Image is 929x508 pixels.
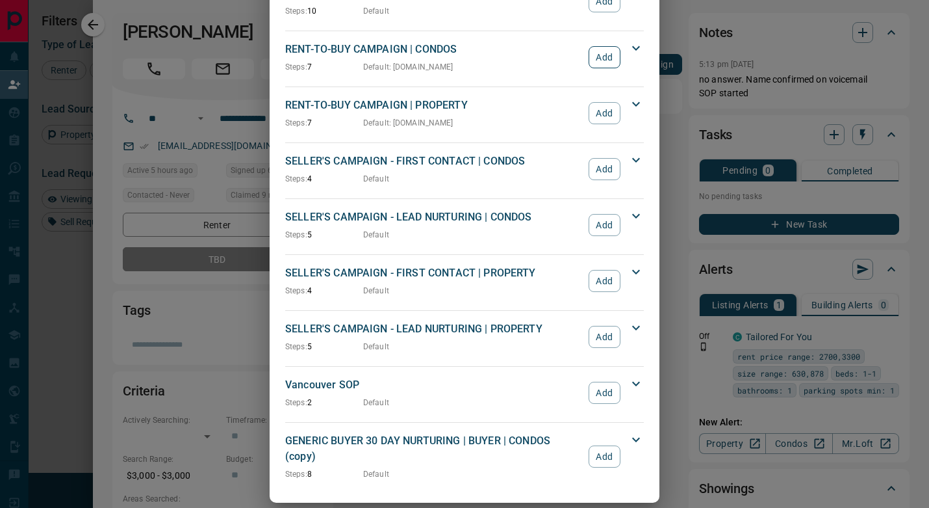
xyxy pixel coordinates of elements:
[363,468,389,480] p: Default
[363,341,389,353] p: Default
[285,61,363,73] p: 7
[285,7,307,16] span: Steps:
[363,397,389,408] p: Default
[285,5,363,17] p: 10
[285,42,582,57] p: RENT-TO-BUY CAMPAIGN | CONDOS
[285,39,644,75] div: RENT-TO-BUY CAMPAIGN | CONDOSSteps:7Default: [DOMAIN_NAME]Add
[285,286,307,295] span: Steps:
[589,326,620,348] button: Add
[285,397,363,408] p: 2
[285,375,644,411] div: Vancouver SOPSteps:2DefaultAdd
[363,173,389,185] p: Default
[285,229,363,241] p: 5
[285,398,307,407] span: Steps:
[589,270,620,292] button: Add
[363,229,389,241] p: Default
[285,174,307,183] span: Steps:
[285,151,644,187] div: SELLER'S CAMPAIGN - FIRST CONTACT | CONDOSSteps:4DefaultAdd
[285,341,363,353] p: 5
[285,342,307,351] span: Steps:
[589,446,620,468] button: Add
[285,117,363,129] p: 7
[363,61,453,73] p: Default : [DOMAIN_NAME]
[589,102,620,124] button: Add
[285,321,582,337] p: SELLER'S CAMPAIGN - LEAD NURTURING | PROPERTY
[285,230,307,239] span: Steps:
[285,62,307,72] span: Steps:
[285,263,644,299] div: SELLER'S CAMPAIGN - FIRST CONTACT | PROPERTYSteps:4DefaultAdd
[285,265,582,281] p: SELLER'S CAMPAIGN - FIRST CONTACT | PROPERTY
[285,468,363,480] p: 8
[285,470,307,479] span: Steps:
[285,173,363,185] p: 4
[285,433,582,464] p: GENERIC BUYER 30 DAY NURTURING | BUYER | CONDOS (copy)
[589,214,620,236] button: Add
[589,158,620,180] button: Add
[285,209,582,225] p: SELLER'S CAMPAIGN - LEAD NURTURING | CONDOS
[285,431,644,483] div: GENERIC BUYER 30 DAY NURTURING | BUYER | CONDOS (copy)Steps:8DefaultAdd
[285,285,363,297] p: 4
[285,118,307,127] span: Steps:
[363,285,389,297] p: Default
[363,5,389,17] p: Default
[285,377,582,393] p: Vancouver SOP
[285,207,644,243] div: SELLER'S CAMPAIGN - LEAD NURTURING | CONDOSSteps:5DefaultAdd
[285,319,644,355] div: SELLER'S CAMPAIGN - LEAD NURTURING | PROPERTYSteps:5DefaultAdd
[589,46,620,68] button: Add
[285,98,582,113] p: RENT-TO-BUY CAMPAIGN | PROPERTY
[363,117,453,129] p: Default : [DOMAIN_NAME]
[285,154,582,169] p: SELLER'S CAMPAIGN - FIRST CONTACT | CONDOS
[285,95,644,131] div: RENT-TO-BUY CAMPAIGN | PROPERTYSteps:7Default: [DOMAIN_NAME]Add
[589,382,620,404] button: Add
